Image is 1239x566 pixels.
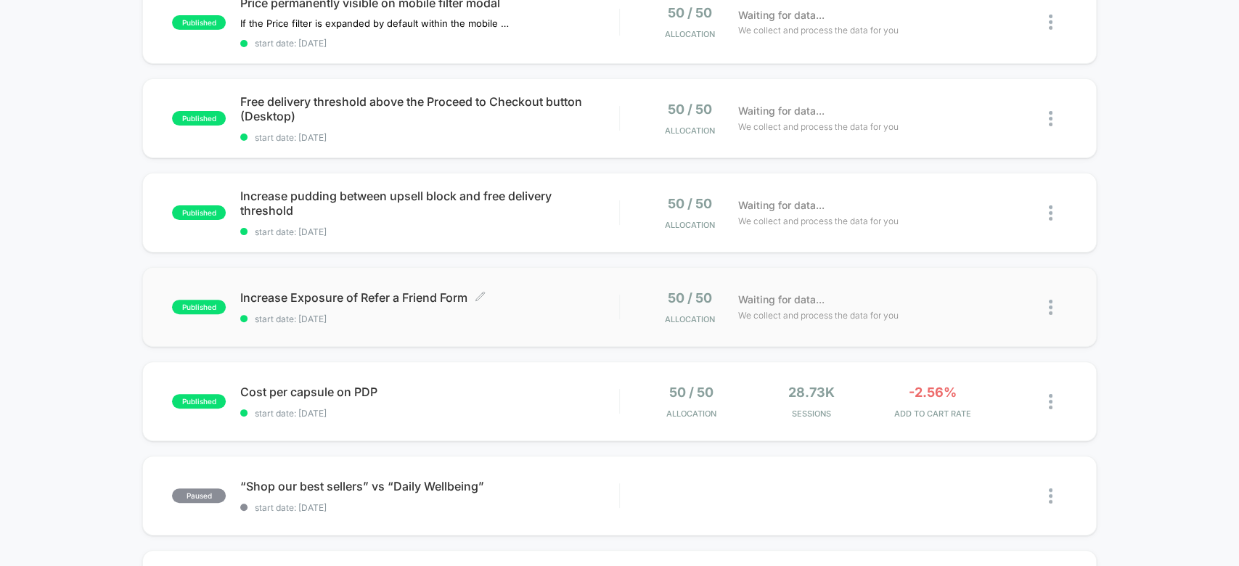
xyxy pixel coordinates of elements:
[172,205,226,220] span: published
[668,102,712,117] span: 50 / 50
[738,214,899,228] span: We collect and process the data for you
[240,132,618,143] span: start date: [DATE]
[738,197,825,213] span: Waiting for data...
[665,29,715,39] span: Allocation
[665,220,715,230] span: Allocation
[240,385,618,399] span: Cost per capsule on PDP
[908,385,956,400] span: -2.56%
[738,7,825,23] span: Waiting for data...
[1049,300,1052,315] img: close
[668,5,712,20] span: 50 / 50
[738,120,899,134] span: We collect and process the data for you
[1049,205,1052,221] img: close
[172,488,226,503] span: paused
[738,103,825,119] span: Waiting for data...
[665,314,715,324] span: Allocation
[1049,488,1052,504] img: close
[240,479,618,493] span: “Shop our best sellers” vs “Daily Wellbeing”
[738,292,825,308] span: Waiting for data...
[240,290,618,305] span: Increase Exposure of Refer a Friend Form
[738,23,899,37] span: We collect and process the data for you
[1049,111,1052,126] img: close
[1049,15,1052,30] img: close
[240,17,510,29] span: If the Price filter is expanded by default within the mobile filter panel, then users will be abl...
[240,313,618,324] span: start date: [DATE]
[875,409,989,419] span: ADD TO CART RATE
[788,385,835,400] span: 28.73k
[172,111,226,126] span: published
[1049,394,1052,409] img: close
[172,15,226,30] span: published
[665,126,715,136] span: Allocation
[240,94,618,123] span: Free delivery threshold above the Proceed to Checkout button (Desktop)
[240,408,618,419] span: start date: [DATE]
[240,189,618,218] span: Increase pudding between upsell block and free delivery threshold
[668,196,712,211] span: 50 / 50
[172,394,226,409] span: published
[240,226,618,237] span: start date: [DATE]
[755,409,868,419] span: Sessions
[666,409,716,419] span: Allocation
[668,290,712,305] span: 50 / 50
[669,385,713,400] span: 50 / 50
[738,308,899,322] span: We collect and process the data for you
[240,38,618,49] span: start date: [DATE]
[240,502,618,513] span: start date: [DATE]
[172,300,226,314] span: published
